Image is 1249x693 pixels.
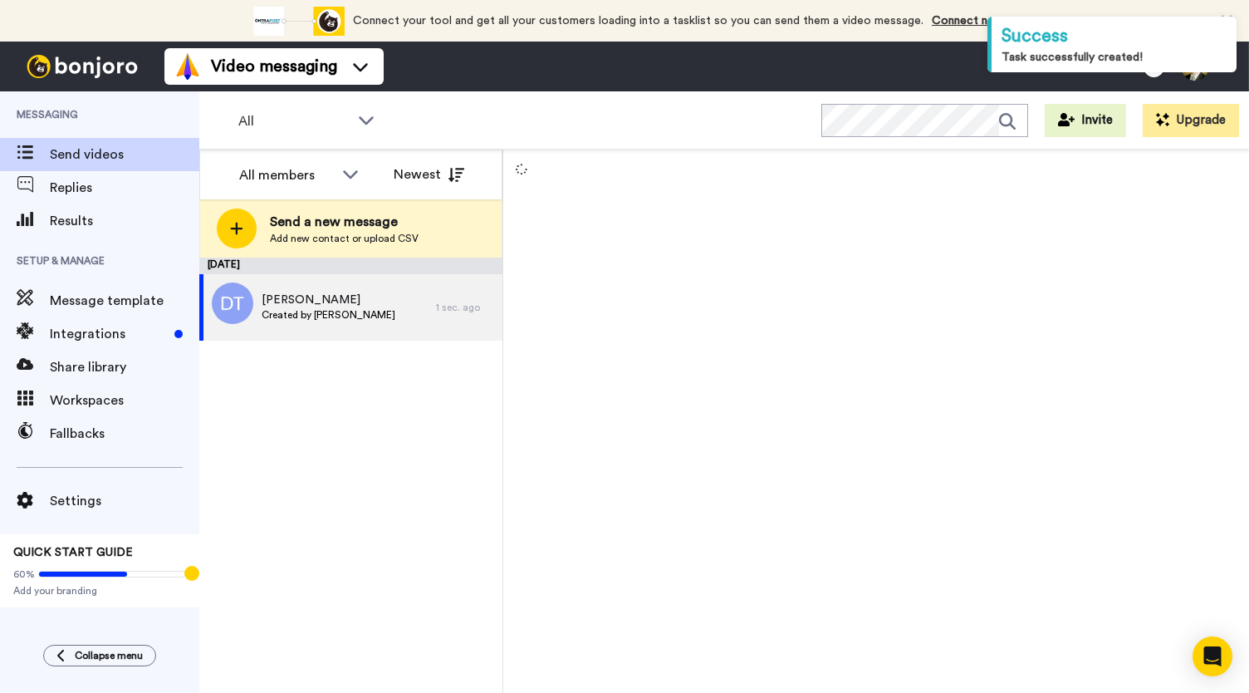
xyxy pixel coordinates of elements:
[50,211,199,231] span: Results
[253,7,345,36] div: animation
[13,547,133,558] span: QUICK START GUIDE
[50,391,199,410] span: Workspaces
[75,649,143,662] span: Collapse menu
[1045,104,1126,137] button: Invite
[50,491,199,511] span: Settings
[20,55,144,78] img: bj-logo-header-white.svg
[174,53,201,80] img: vm-color.svg
[50,291,199,311] span: Message template
[270,212,419,232] span: Send a new message
[43,645,156,666] button: Collapse menu
[50,145,199,165] span: Send videos
[238,111,350,131] span: All
[262,292,395,308] span: [PERSON_NAME]
[932,15,1004,27] a: Connect now
[13,568,35,581] span: 60%
[436,301,494,314] div: 1 sec. ago
[381,158,477,191] button: Newest
[239,165,334,185] div: All members
[1193,636,1232,676] div: Open Intercom Messenger
[211,55,337,78] span: Video messaging
[50,324,168,344] span: Integrations
[50,178,199,198] span: Replies
[262,308,395,322] span: Created by [PERSON_NAME]
[1002,49,1227,66] div: Task successfully created!
[50,357,199,377] span: Share library
[184,566,199,581] div: Tooltip anchor
[270,232,419,245] span: Add new contact or upload CSV
[353,15,923,27] span: Connect your tool and get all your customers loading into a tasklist so you can send them a video...
[50,424,199,444] span: Fallbacks
[199,258,502,274] div: [DATE]
[1002,23,1227,49] div: Success
[212,283,253,324] img: avatar
[1143,104,1239,137] button: Upgrade
[13,584,186,597] span: Add your branding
